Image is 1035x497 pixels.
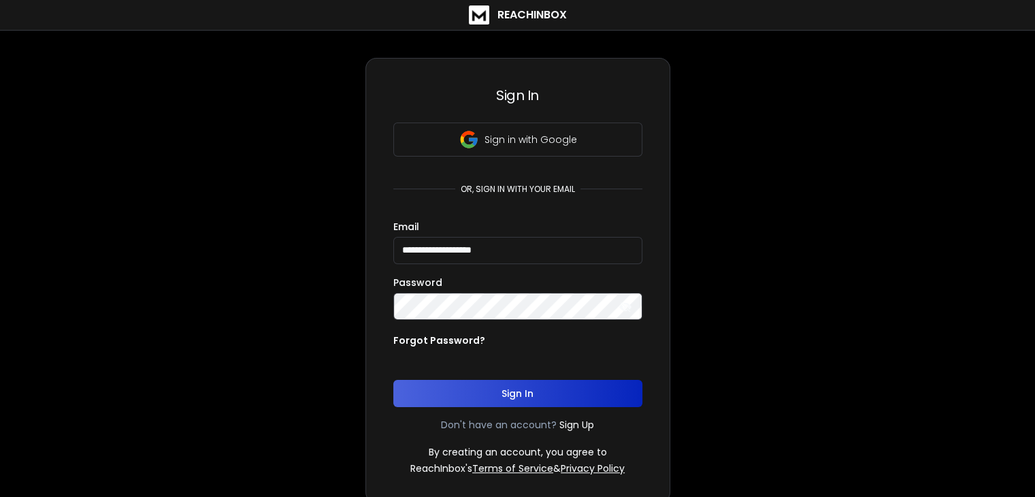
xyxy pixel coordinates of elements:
p: or, sign in with your email [455,184,580,195]
a: ReachInbox [469,5,567,25]
label: Password [393,278,442,287]
h3: Sign In [393,86,642,105]
p: ReachInbox's & [410,462,625,475]
p: Sign in with Google [484,133,577,146]
button: Sign In [393,380,642,407]
h1: ReachInbox [497,7,567,23]
a: Sign Up [559,418,594,432]
p: Forgot Password? [393,334,485,347]
a: Privacy Policy [561,462,625,475]
a: Terms of Service [472,462,553,475]
p: Don't have an account? [441,418,557,432]
p: By creating an account, you agree to [429,445,607,459]
button: Sign in with Google [393,123,642,157]
label: Email [393,222,419,231]
img: logo [469,5,489,25]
